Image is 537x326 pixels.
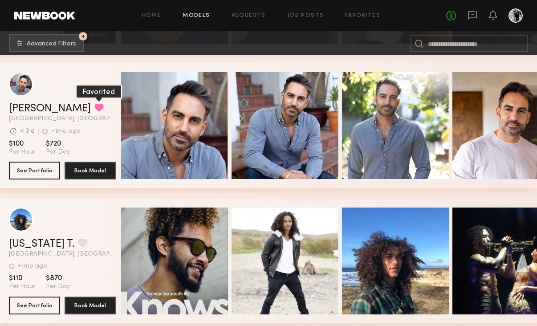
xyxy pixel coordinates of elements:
[65,162,116,179] button: Book Model
[183,13,210,19] a: Models
[81,34,85,38] span: 4
[18,263,47,269] div: +1mo ago
[9,34,84,52] button: 4Advanced Filters
[46,139,70,148] span: $720
[9,239,74,249] a: [US_STATE] T.
[20,128,35,134] div: < 3 d
[46,283,70,291] span: Per Day
[27,41,76,47] span: Advanced Filters
[9,116,116,122] span: [GEOGRAPHIC_DATA], [GEOGRAPHIC_DATA]
[9,148,35,156] span: Per Hour
[9,139,35,148] span: $100
[51,128,81,134] div: +1mo ago
[9,274,35,283] span: $110
[287,13,324,19] a: Job Posts
[9,297,60,314] button: See Portfolio
[46,274,70,283] span: $870
[9,283,35,291] span: Per Hour
[232,13,266,19] a: Requests
[9,162,60,179] button: See Portfolio
[65,297,116,314] button: Book Model
[9,103,91,114] a: [PERSON_NAME]
[9,251,116,257] span: [GEOGRAPHIC_DATA], [GEOGRAPHIC_DATA]
[46,148,70,156] span: Per Day
[345,13,380,19] a: Favorites
[142,13,162,19] a: Home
